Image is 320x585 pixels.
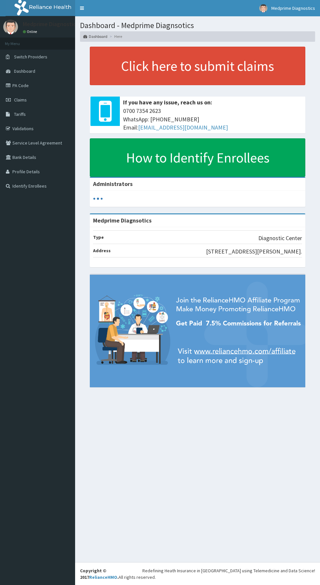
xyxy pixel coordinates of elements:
li: Here [108,34,122,39]
strong: Copyright © 2017 . [80,568,119,580]
b: If you have any issue, reach us on: [123,99,212,106]
span: Medprime Diagnostics [271,5,315,11]
span: Tariffs [14,111,26,117]
a: [EMAIL_ADDRESS][DOMAIN_NAME] [138,124,228,131]
div: Redefining Heath Insurance in [GEOGRAPHIC_DATA] using Telemedicine and Data Science! [142,567,315,574]
h1: Dashboard - Medprime Diagnsotics [80,21,315,30]
span: 0700 7354 2623 WhatsApp: [PHONE_NUMBER] Email: [123,107,302,132]
img: provider-team-banner.png [90,275,305,387]
p: [STREET_ADDRESS][PERSON_NAME]. [206,247,302,256]
span: Dashboard [14,68,35,74]
b: Administrators [93,180,133,188]
img: User Image [259,4,267,12]
a: Online [23,29,39,34]
strong: Medprime Diagnsotics [93,217,152,224]
svg: audio-loading [93,194,103,204]
p: Diagnostic Center [258,234,302,242]
span: Switch Providers [14,54,47,60]
b: Type [93,234,104,240]
span: Claims [14,97,27,103]
img: User Image [3,20,18,34]
a: RelianceHMO [89,574,117,580]
a: Click here to submit claims [90,47,305,85]
a: How to Identify Enrollees [90,138,305,177]
a: Dashboard [83,34,107,39]
b: Address [93,248,111,254]
p: Medprime Diagnostics [23,21,79,27]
